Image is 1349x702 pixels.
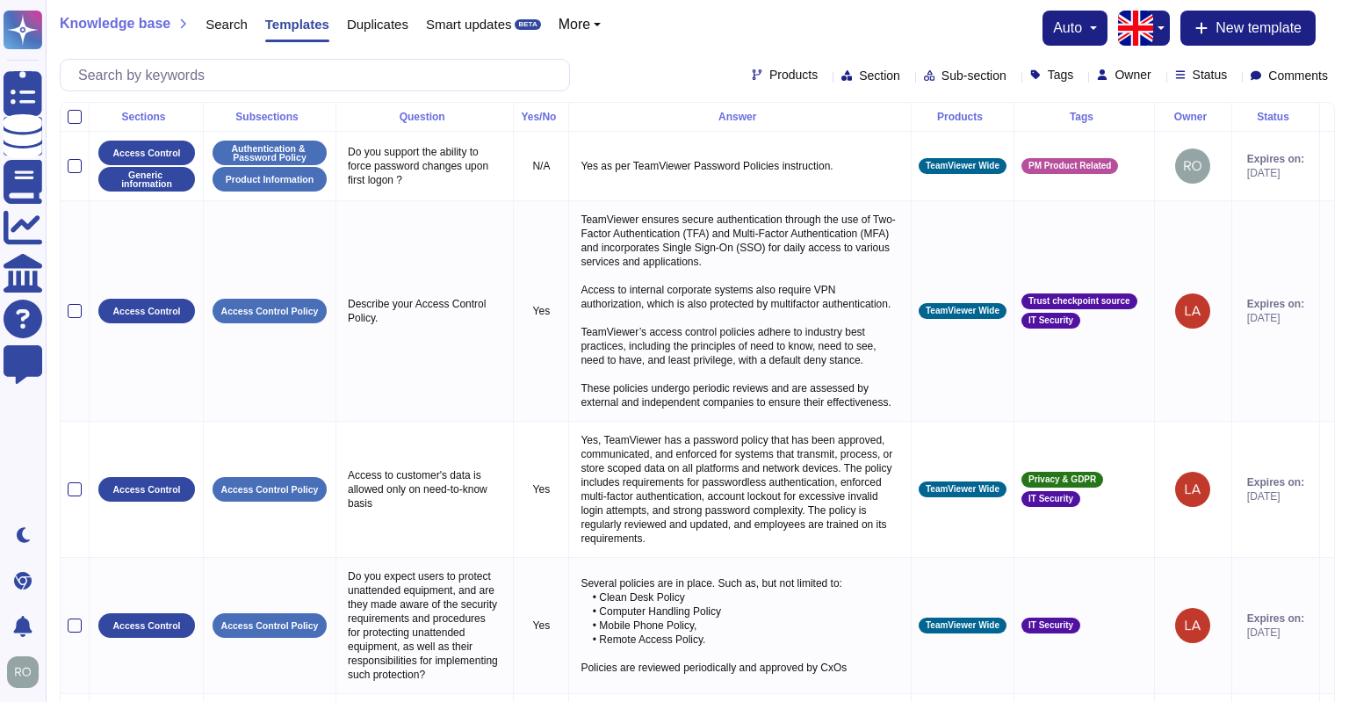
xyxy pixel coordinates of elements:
span: More [559,18,590,32]
img: user [1175,608,1210,643]
div: Owner [1162,112,1224,122]
span: Smart updates [426,18,512,31]
div: Subsections [211,112,328,122]
span: Expires on: [1247,152,1304,166]
span: [DATE] [1247,626,1304,640]
img: user [7,656,39,688]
span: Comments [1268,69,1328,82]
span: TeamViewer Wide [926,485,999,494]
span: Owner [1115,69,1151,81]
p: Access Control Policy [221,621,319,631]
p: Generic information [105,170,189,189]
p: TeamViewer ensures secure authentication through the use of Two-Factor Authentication (TFA) and M... [576,208,904,414]
button: More [559,18,602,32]
span: TeamViewer Wide [926,621,999,630]
span: Products [769,69,818,81]
button: New template [1180,11,1316,46]
p: Access Control [112,485,180,495]
div: BETA [515,19,540,30]
div: Status [1239,112,1312,122]
p: Yes [521,482,561,496]
p: Product Information [226,175,314,185]
span: Section [859,69,900,82]
span: [DATE] [1247,489,1304,503]
span: Search [206,18,248,31]
span: New template [1216,21,1302,35]
p: Yes, TeamViewer has a password policy that has been approved, communicated, and enforced for syst... [576,429,904,550]
img: en [1118,11,1153,46]
p: Yes as per TeamViewer Password Policies instruction. [576,155,904,177]
p: Describe your Access Control Policy. [343,293,506,329]
span: TeamViewer Wide [926,307,999,315]
p: Several policies are in place. Such as, but not limited to: • Clean Desk Policy • Computer Handli... [576,572,904,679]
p: Access Control Policy [221,485,319,495]
span: [DATE] [1247,311,1304,325]
span: Tags [1048,69,1074,81]
span: Expires on: [1247,475,1304,489]
span: auto [1053,21,1082,35]
span: Sub-section [941,69,1006,82]
p: Authentication & Password Policy [219,144,321,163]
span: [DATE] [1247,166,1304,180]
div: Products [919,112,1006,122]
p: Yes [521,304,561,318]
p: Access Control Policy [221,307,319,316]
span: Templates [265,18,329,31]
p: Do you expect users to protect unattended equipment, and are they made aware of the security requ... [343,565,506,686]
span: IT Security [1028,495,1073,503]
button: user [4,653,51,691]
span: Trust checkpoint source [1028,297,1130,306]
div: Answer [576,112,904,122]
div: Question [343,112,506,122]
span: IT Security [1028,316,1073,325]
p: Access Control [112,621,180,631]
div: Yes/No [521,112,561,122]
p: N/A [521,159,561,173]
p: Access Control [112,148,180,158]
span: IT Security [1028,621,1073,630]
p: Do you support the ability to force password changes upon first logon ? [343,141,506,192]
p: Access to customer's data is allowed only on need-to-know basis [343,464,506,515]
span: Knowledge base [60,17,170,31]
span: PM Product Related [1028,162,1111,170]
span: Expires on: [1247,612,1304,626]
p: Yes [521,619,561,633]
span: Duplicates [347,18,408,31]
span: Status [1193,69,1228,81]
img: user [1175,472,1210,507]
img: user [1175,293,1210,329]
span: TeamViewer Wide [926,162,999,170]
img: user [1175,148,1210,184]
p: Access Control [112,307,180,316]
span: Privacy & GDPR [1028,475,1096,484]
div: Sections [97,112,196,122]
div: Tags [1021,112,1147,122]
span: Expires on: [1247,297,1304,311]
button: auto [1053,21,1097,35]
input: Search by keywords [69,60,569,90]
